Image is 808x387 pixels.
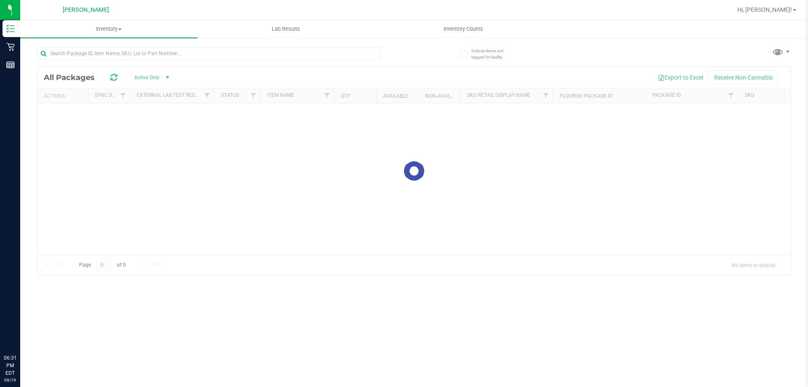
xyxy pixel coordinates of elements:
span: Inventory [20,25,197,33]
span: Inventory Counts [432,25,494,33]
span: [PERSON_NAME] [63,6,109,13]
p: 06:31 PM EDT [4,354,16,377]
inline-svg: Inventory [6,24,15,33]
input: Search Package ID, Item Name, SKU, Lot or Part Number... [37,47,381,60]
inline-svg: Reports [6,61,15,69]
iframe: Resource center [8,320,34,345]
span: Include items not tagged for facility [471,48,513,60]
p: 09/19 [4,377,16,383]
a: Inventory Counts [375,20,552,38]
span: Hi, [PERSON_NAME]! [737,6,792,13]
a: Inventory [20,20,197,38]
inline-svg: Retail [6,43,15,51]
span: Lab Results [260,25,311,33]
a: Lab Results [197,20,375,38]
